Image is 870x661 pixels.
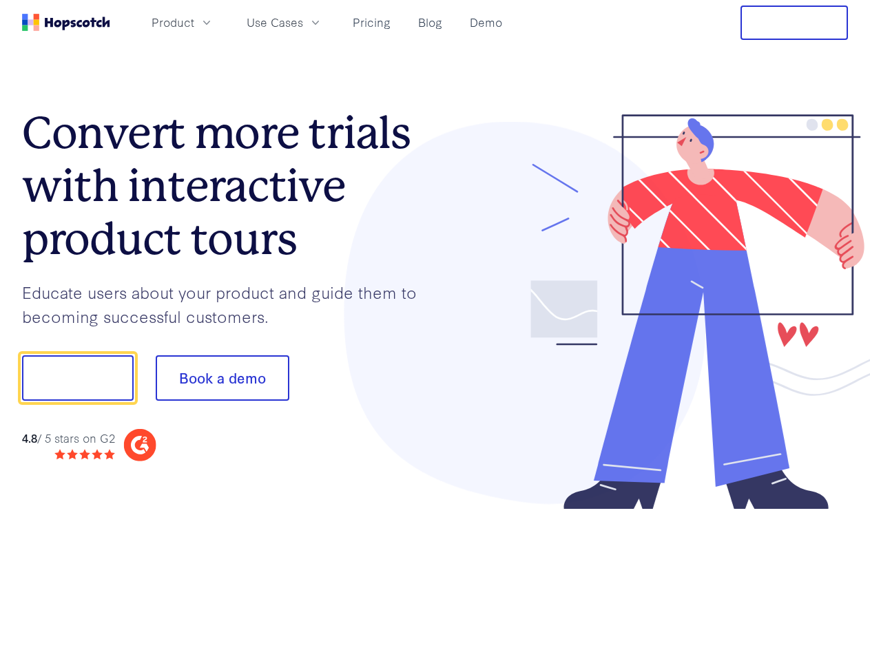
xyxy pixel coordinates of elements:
button: Product [143,11,222,34]
span: Product [152,14,194,31]
button: Show me! [22,355,134,401]
div: / 5 stars on G2 [22,430,115,447]
button: Free Trial [740,6,848,40]
a: Blog [413,11,448,34]
button: Use Cases [238,11,331,34]
button: Book a demo [156,355,289,401]
a: Demo [464,11,508,34]
span: Use Cases [247,14,303,31]
a: Pricing [347,11,396,34]
p: Educate users about your product and guide them to becoming successful customers. [22,280,435,328]
a: Home [22,14,110,31]
strong: 4.8 [22,430,37,445]
h1: Convert more trials with interactive product tours [22,107,435,265]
